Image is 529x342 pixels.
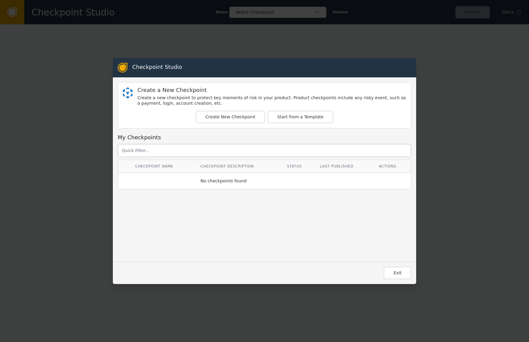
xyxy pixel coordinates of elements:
th: Checkpoint Name [131,160,196,173]
button: Create New Checkpoint [196,111,265,123]
div: Create a New Checkpoint [137,87,406,93]
div: Checkpoint Studio [132,63,182,73]
th: Status [282,160,315,173]
div: My Checkpoints [118,133,411,141]
input: Quick Filter... [118,144,411,157]
span: No checkpoints found [200,175,247,186]
th: Last Published [315,160,374,173]
th: Checkpoint Description [196,160,282,173]
button: Start from a Template [268,111,333,123]
div: Create a new checkpoint to protect key moments of risk in your product. Product checkpoints inclu... [137,95,406,106]
button: Exit [384,267,411,279]
th: Actions [374,160,411,173]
